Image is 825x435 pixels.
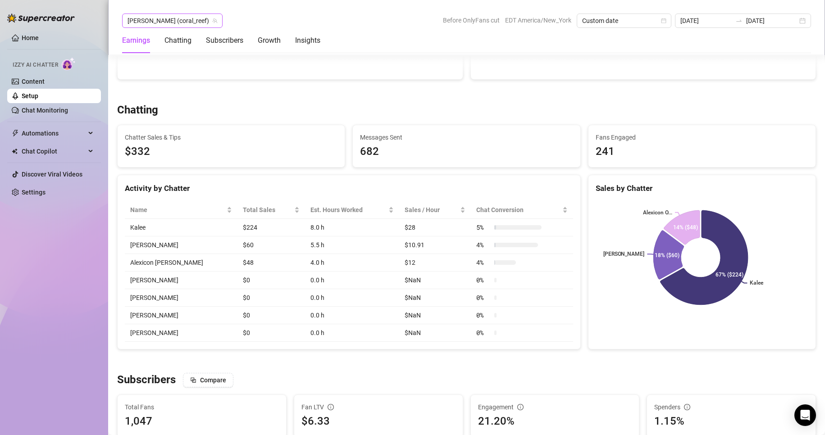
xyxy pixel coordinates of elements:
[476,275,491,285] span: 0 %
[328,404,334,410] span: info-circle
[399,254,470,272] td: $12
[596,132,808,142] span: Fans Engaged
[305,289,399,307] td: 0.0 h
[125,236,237,254] td: [PERSON_NAME]
[684,404,690,410] span: info-circle
[643,209,672,216] text: Alexicon O...
[295,35,320,46] div: Insights
[183,373,233,387] button: Compare
[443,14,500,27] span: Before OnlyFans cut
[237,201,305,219] th: Total Sales
[237,324,305,342] td: $0
[301,413,456,430] div: $6.33
[654,402,808,412] div: Spenders
[125,132,337,142] span: Chatter Sales & Tips
[596,182,808,195] div: Sales by Chatter
[794,404,816,426] div: Open Intercom Messenger
[399,307,470,324] td: $NaN
[243,205,292,215] span: Total Sales
[22,78,45,85] a: Content
[476,310,491,320] span: 0 %
[62,57,76,70] img: AI Chatter
[237,236,305,254] td: $60
[399,289,470,307] td: $NaN
[405,205,458,215] span: Sales / Hour
[7,14,75,23] img: logo-BBDzfeDw.svg
[13,61,58,69] span: Izzy AI Chatter
[125,272,237,289] td: [PERSON_NAME]
[476,222,491,232] span: 5 %
[130,205,225,215] span: Name
[125,219,237,236] td: Kalee
[476,293,491,303] span: 0 %
[128,14,217,27] span: Anna (coral_reef)
[360,143,573,160] div: 682
[305,272,399,289] td: 0.0 h
[237,219,305,236] td: $224
[22,107,68,114] a: Chat Monitoring
[22,189,46,196] a: Settings
[305,307,399,324] td: 0.0 h
[125,413,152,430] div: 1,047
[237,254,305,272] td: $48
[310,205,387,215] div: Est. Hours Worked
[476,240,491,250] span: 4 %
[12,130,19,137] span: thunderbolt
[190,377,196,383] span: block
[237,307,305,324] td: $0
[125,307,237,324] td: [PERSON_NAME]
[654,413,808,430] div: 1.15%
[164,35,191,46] div: Chatting
[117,373,176,387] h3: Subscribers
[305,324,399,342] td: 0.0 h
[301,402,456,412] div: Fan LTV
[478,402,632,412] div: Engagement
[582,14,666,27] span: Custom date
[125,201,237,219] th: Name
[478,413,632,430] div: 21.20%
[258,35,281,46] div: Growth
[305,236,399,254] td: 5.5 h
[22,171,82,178] a: Discover Viral Videos
[22,126,86,140] span: Automations
[200,376,226,384] span: Compare
[735,17,743,24] span: to
[12,148,18,154] img: Chat Copilot
[603,251,644,258] text: [PERSON_NAME]
[237,272,305,289] td: $0
[125,182,573,195] div: Activity by Chatter
[505,14,571,27] span: EDT America/New_York
[206,35,243,46] div: Subscribers
[471,201,573,219] th: Chat Conversion
[22,34,39,41] a: Home
[476,328,491,338] span: 0 %
[125,254,237,272] td: Alexicon [PERSON_NAME]
[305,219,399,236] td: 8.0 h
[117,103,158,118] h3: Chatting
[399,324,470,342] td: $NaN
[360,132,573,142] span: Messages Sent
[237,289,305,307] td: $0
[476,258,491,267] span: 4 %
[212,18,218,23] span: team
[746,16,798,26] input: End date
[399,236,470,254] td: $10.91
[735,17,743,24] span: swap-right
[305,254,399,272] td: 4.0 h
[22,92,38,100] a: Setup
[125,143,337,160] span: $332
[22,144,86,159] span: Chat Copilot
[661,18,666,23] span: calendar
[596,143,808,160] div: 241
[399,201,470,219] th: Sales / Hour
[125,402,279,412] span: Total Fans
[517,404,524,410] span: info-circle
[476,205,561,215] span: Chat Conversion
[750,280,764,286] text: Kalee
[122,35,150,46] div: Earnings
[399,272,470,289] td: $NaN
[399,219,470,236] td: $28
[125,289,237,307] td: [PERSON_NAME]
[680,16,732,26] input: Start date
[125,324,237,342] td: [PERSON_NAME]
